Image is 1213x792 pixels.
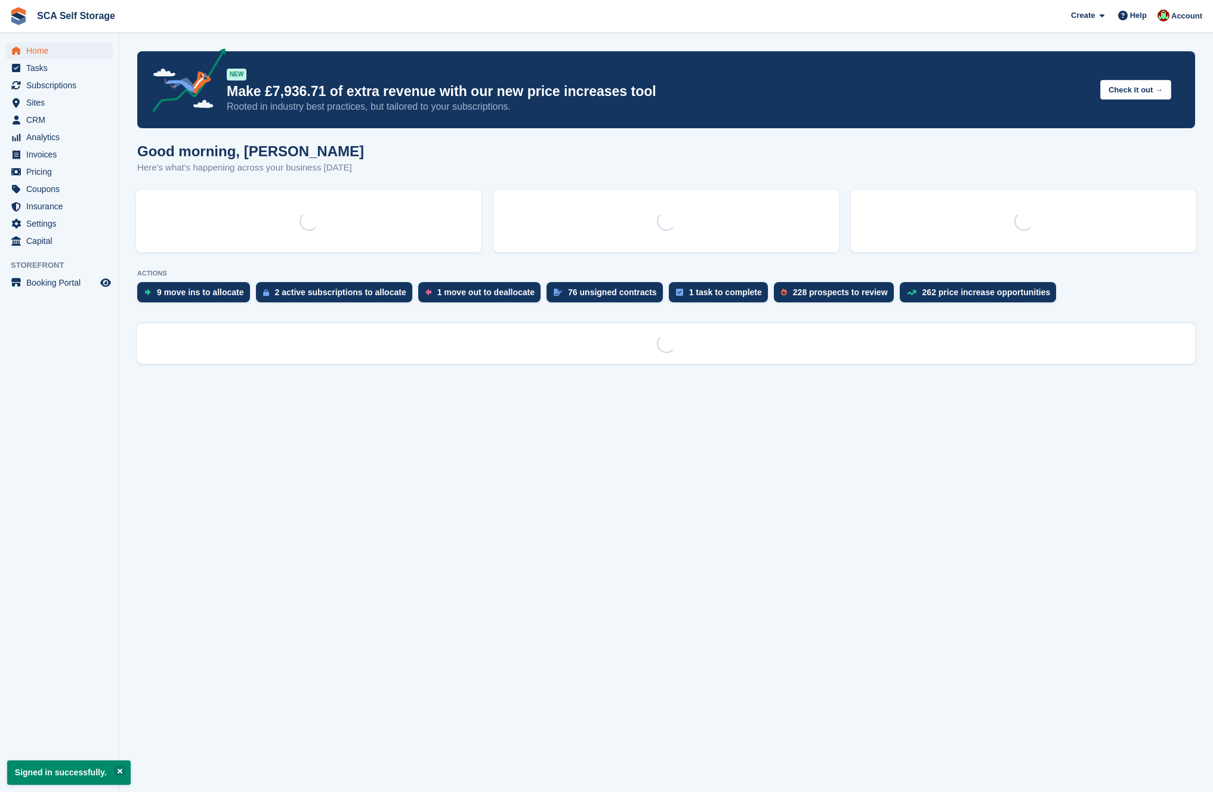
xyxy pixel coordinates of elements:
span: Booking Portal [26,274,98,291]
span: CRM [26,112,98,128]
span: Subscriptions [26,77,98,94]
p: Here's what's happening across your business [DATE] [137,161,364,175]
a: Preview store [98,276,113,290]
p: ACTIONS [137,270,1195,277]
img: move_ins_to_allocate_icon-fdf77a2bb77ea45bf5b3d319d69a93e2d87916cf1d5bf7949dd705db3b84f3ca.svg [144,289,151,296]
div: NEW [227,69,246,81]
span: Tasks [26,60,98,76]
span: Pricing [26,163,98,180]
a: 2 active subscriptions to allocate [256,282,418,308]
div: 1 move out to deallocate [437,287,535,297]
a: menu [6,42,113,59]
span: Capital [26,233,98,249]
span: Home [26,42,98,59]
span: Coupons [26,181,98,197]
span: Account [1171,10,1202,22]
span: Invoices [26,146,98,163]
div: 1 task to complete [689,287,762,297]
div: 9 move ins to allocate [157,287,244,297]
img: contract_signature_icon-13c848040528278c33f63329250d36e43548de30e8caae1d1a13099fd9432cc5.svg [554,289,562,296]
a: menu [6,181,113,197]
a: 9 move ins to allocate [137,282,256,308]
img: task-75834270c22a3079a89374b754ae025e5fb1db73e45f91037f5363f120a921f8.svg [676,289,683,296]
a: menu [6,233,113,249]
span: Help [1130,10,1147,21]
a: menu [6,146,113,163]
a: 1 move out to deallocate [418,282,547,308]
img: active_subscription_to_allocate_icon-d502201f5373d7db506a760aba3b589e785aa758c864c3986d89f69b8ff3... [263,289,269,296]
a: menu [6,198,113,215]
a: menu [6,60,113,76]
p: Make £7,936.71 of extra revenue with our new price increases tool [227,83,1091,100]
a: SCA Self Storage [32,6,120,26]
div: 262 price increase opportunities [922,287,1051,297]
button: Check it out → [1100,80,1171,100]
h1: Good morning, [PERSON_NAME] [137,143,364,159]
span: Settings [26,215,98,232]
div: 2 active subscriptions to allocate [275,287,406,297]
span: Storefront [11,259,119,271]
span: Analytics [26,129,98,146]
img: prospect-51fa495bee0391a8d652442698ab0144808aea92771e9ea1ae160a38d050c398.svg [781,289,787,296]
a: 228 prospects to review [774,282,900,308]
a: 262 price increase opportunities [900,282,1063,308]
a: menu [6,274,113,291]
span: Create [1071,10,1095,21]
a: menu [6,129,113,146]
img: price_increase_opportunities-93ffe204e8149a01c8c9dc8f82e8f89637d9d84a8eef4429ea346261dce0b2c0.svg [907,290,916,295]
img: stora-icon-8386f47178a22dfd0bd8f6a31ec36ba5ce8667c1dd55bd0f319d3a0aa187defe.svg [10,7,27,25]
p: Signed in successfully. [7,760,131,785]
a: 76 unsigned contracts [547,282,669,308]
img: Dale Chapman [1158,10,1169,21]
a: 1 task to complete [669,282,774,308]
div: 228 prospects to review [793,287,888,297]
span: Sites [26,94,98,111]
a: menu [6,215,113,232]
a: menu [6,94,113,111]
img: move_outs_to_deallocate_icon-f764333ba52eb49d3ac5e1228854f67142a1ed5810a6f6cc68b1a99e826820c5.svg [425,289,431,296]
a: menu [6,163,113,180]
a: menu [6,77,113,94]
div: 76 unsigned contracts [568,287,657,297]
p: Rooted in industry best practices, but tailored to your subscriptions. [227,100,1091,113]
img: price-adjustments-announcement-icon-8257ccfd72463d97f412b2fc003d46551f7dbcb40ab6d574587a9cd5c0d94... [143,48,226,116]
a: menu [6,112,113,128]
span: Insurance [26,198,98,215]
